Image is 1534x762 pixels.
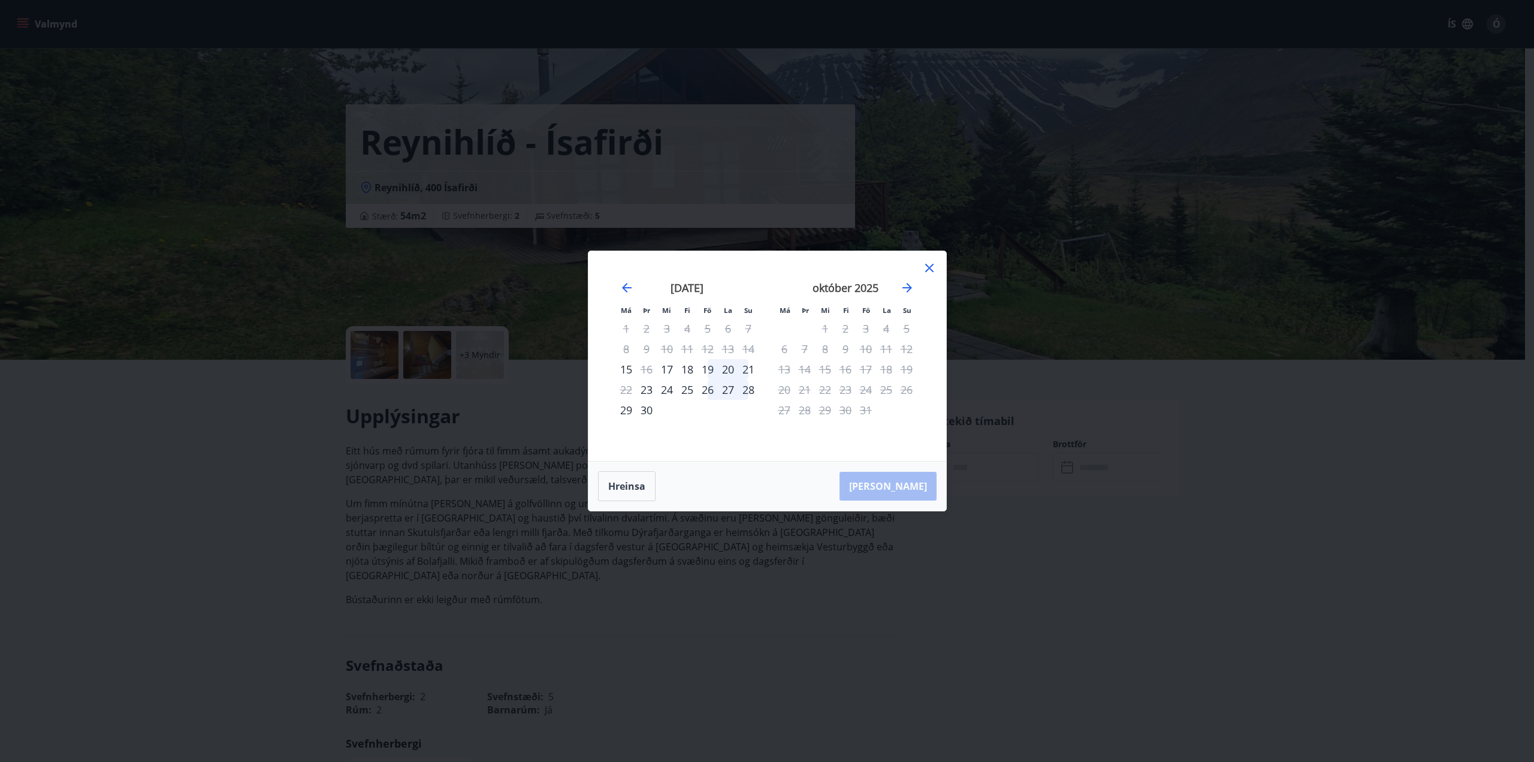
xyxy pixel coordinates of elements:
[657,380,677,400] div: 24
[677,359,697,380] div: 18
[636,339,657,359] td: Not available. þriðjudagur, 9. september 2025
[616,380,636,400] div: Aðeins útritun í boði
[636,380,657,400] td: Choose þriðjudagur, 23. september 2025 as your check-in date. It’s available.
[896,359,917,380] td: Not available. sunnudagur, 19. október 2025
[616,318,636,339] td: Not available. mánudagur, 1. september 2025
[774,339,795,359] td: Not available. mánudagur, 6. október 2025
[780,306,790,315] small: Má
[900,281,914,295] div: Move forward to switch to the next month.
[843,306,849,315] small: Fi
[896,318,917,339] td: Not available. sunnudagur, 5. október 2025
[643,306,650,315] small: Þr
[883,306,891,315] small: La
[677,318,697,339] td: Not available. fimmtudagur, 4. september 2025
[835,380,856,400] td: Not available. fimmtudagur, 23. október 2025
[835,318,856,339] td: Not available. fimmtudagur, 2. október 2025
[662,306,671,315] small: Mi
[876,339,896,359] td: Not available. laugardagur, 11. október 2025
[774,400,795,420] td: Not available. mánudagur, 27. október 2025
[815,380,835,400] td: Not available. miðvikudagur, 22. október 2025
[718,318,738,339] td: Not available. laugardagur, 6. september 2025
[703,306,711,315] small: Fö
[677,339,697,359] td: Not available. fimmtudagur, 11. september 2025
[636,318,657,339] td: Not available. þriðjudagur, 2. september 2025
[718,380,738,400] td: Choose laugardagur, 27. september 2025 as your check-in date. It’s available.
[616,380,636,400] td: Not available. mánudagur, 22. september 2025
[621,306,632,315] small: Má
[657,359,677,380] div: Aðeins innritun í boði
[636,400,657,420] div: 30
[657,339,677,359] td: Not available. miðvikudagur, 10. september 2025
[697,380,718,400] td: Choose föstudagur, 26. september 2025 as your check-in date. It’s available.
[815,400,835,420] td: Not available. miðvikudagur, 29. október 2025
[616,339,636,359] td: Not available. mánudagur, 8. september 2025
[636,400,657,420] td: Choose þriðjudagur, 30. september 2025 as your check-in date. It’s available.
[724,306,732,315] small: La
[738,380,759,400] div: 28
[684,306,690,315] small: Fi
[856,380,876,400] td: Not available. föstudagur, 24. október 2025
[795,359,815,380] td: Not available. þriðjudagur, 14. október 2025
[835,339,856,359] td: Not available. fimmtudagur, 9. október 2025
[738,359,759,380] div: 21
[677,359,697,380] td: Choose fimmtudagur, 18. september 2025 as your check-in date. It’s available.
[856,400,876,420] td: Not available. föstudagur, 31. október 2025
[738,339,759,359] td: Not available. sunnudagur, 14. september 2025
[835,359,856,380] td: Not available. fimmtudagur, 16. október 2025
[815,339,835,359] td: Not available. miðvikudagur, 8. október 2025
[896,380,917,400] td: Not available. sunnudagur, 26. október 2025
[856,359,876,380] td: Not available. föstudagur, 17. október 2025
[903,306,911,315] small: Su
[862,306,870,315] small: Fö
[718,380,738,400] div: 27
[697,339,718,359] td: Not available. föstudagur, 12. september 2025
[774,380,795,400] td: Not available. mánudagur, 20. október 2025
[616,359,636,380] td: Choose mánudagur, 15. september 2025 as your check-in date. It’s available.
[657,359,677,380] td: Choose miðvikudagur, 17. september 2025 as your check-in date. It’s available.
[671,281,703,295] strong: [DATE]
[616,400,636,420] div: 29
[744,306,753,315] small: Su
[738,359,759,380] td: Choose sunnudagur, 21. september 2025 as your check-in date. It’s available.
[896,339,917,359] td: Not available. sunnudagur, 12. október 2025
[616,359,636,380] div: Aðeins innritun í boði
[815,318,835,339] div: Aðeins útritun í boði
[835,400,856,420] td: Not available. fimmtudagur, 30. október 2025
[738,318,759,339] td: Not available. sunnudagur, 7. september 2025
[856,339,876,359] td: Not available. föstudagur, 10. október 2025
[657,318,677,339] td: Not available. miðvikudagur, 3. september 2025
[815,359,835,380] td: Not available. miðvikudagur, 15. október 2025
[697,380,718,400] div: 26
[636,359,657,380] div: Aðeins útritun í boði
[802,306,809,315] small: Þr
[738,380,759,400] td: Choose sunnudagur, 28. september 2025 as your check-in date. It’s available.
[795,380,815,400] td: Not available. þriðjudagur, 21. október 2025
[598,471,656,501] button: Hreinsa
[876,380,896,400] td: Not available. laugardagur, 25. október 2025
[813,281,878,295] strong: október 2025
[697,318,718,339] td: Not available. föstudagur, 5. september 2025
[616,400,636,420] td: Choose mánudagur, 29. september 2025 as your check-in date. It’s available.
[677,380,697,400] td: Choose fimmtudagur, 25. september 2025 as your check-in date. It’s available.
[876,359,896,380] td: Not available. laugardagur, 18. október 2025
[697,359,718,380] td: Choose föstudagur, 19. september 2025 as your check-in date. It’s available.
[876,318,896,339] td: Not available. laugardagur, 4. október 2025
[815,318,835,339] td: Not available. miðvikudagur, 1. október 2025
[620,281,634,295] div: Move backward to switch to the previous month.
[795,339,815,359] td: Not available. þriðjudagur, 7. október 2025
[774,359,795,380] td: Not available. mánudagur, 13. október 2025
[636,380,657,400] div: Aðeins innritun í boði
[677,380,697,400] div: 25
[795,400,815,420] td: Not available. þriðjudagur, 28. október 2025
[697,359,718,380] div: 19
[718,339,738,359] td: Not available. laugardagur, 13. september 2025
[821,306,830,315] small: Mi
[718,359,738,380] div: 20
[856,318,876,339] td: Not available. föstudagur, 3. október 2025
[718,359,738,380] td: Choose laugardagur, 20. september 2025 as your check-in date. It’s available.
[657,380,677,400] td: Choose miðvikudagur, 24. september 2025 as your check-in date. It’s available.
[603,266,932,447] div: Calendar
[636,359,657,380] td: Not available. þriðjudagur, 16. september 2025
